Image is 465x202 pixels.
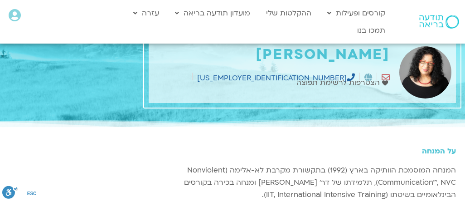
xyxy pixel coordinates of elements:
a: קורסים ופעילות [323,5,390,22]
img: תודעה בריאה [419,15,459,29]
a: [US_EMPLOYER_IDENTIFICATION_NUMBER] [197,73,355,83]
a: מועדון תודעה בריאה [170,5,255,22]
h1: [PERSON_NAME] [153,46,390,63]
span: הצטרפות לרשימת תפוצה [296,77,382,89]
p: המנחה המוסמכת הוותיקה בארץ (1992) בתקשורת מקרבת לא-אלימה (Nonviolent Communication™, NVC), תלמידת... [149,164,456,201]
a: עזרה [129,5,164,22]
a: תמכו בנו [353,22,390,39]
a: ההקלטות שלי [262,5,316,22]
h5: על המנחה [149,147,456,155]
a: הצטרפות לרשימת תפוצה [296,77,390,89]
